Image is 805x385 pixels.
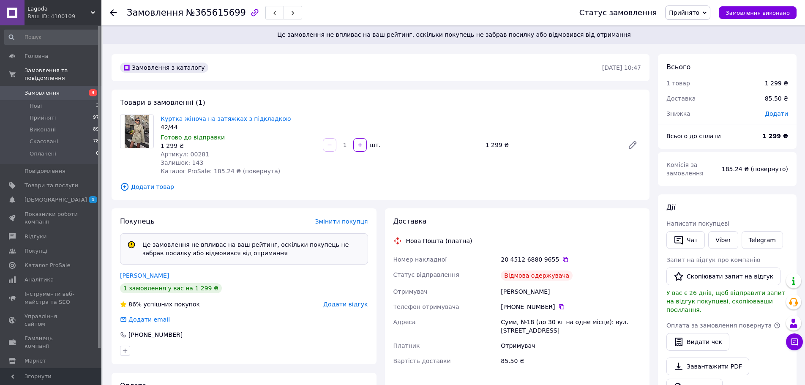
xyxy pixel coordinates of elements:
[666,358,749,375] a: Завантажити PDF
[120,182,641,191] span: Додати товар
[323,301,368,308] span: Додати відгук
[393,319,416,325] span: Адреса
[119,315,171,324] div: Додати email
[120,283,222,293] div: 1 замовлення у вас на 1 299 ₴
[666,203,675,211] span: Дії
[25,89,60,97] span: Замовлення
[726,10,790,16] span: Замовлення виконано
[120,217,155,225] span: Покупець
[93,114,99,122] span: 97
[25,210,78,226] span: Показники роботи компанії
[186,8,246,18] span: №365615699
[30,126,56,134] span: Виконані
[25,67,101,82] span: Замовлення та повідомлення
[113,30,795,39] span: Це замовлення не впливає на ваш рейтинг, оскільки покупець не забрав посилку або відмовився від о...
[666,63,690,71] span: Всього
[89,89,97,96] span: 3
[393,217,427,225] span: Доставка
[499,338,643,353] div: Отримувач
[161,142,316,150] div: 1 299 ₴
[25,357,46,365] span: Маркет
[27,13,101,20] div: Ваш ID: 4100109
[404,237,475,245] div: Нова Пошта (платна)
[25,196,87,204] span: [DEMOGRAPHIC_DATA]
[719,6,797,19] button: Замовлення виконано
[393,256,447,263] span: Номер накладної
[499,284,643,299] div: [PERSON_NAME]
[128,330,183,339] div: [PHONE_NUMBER]
[30,150,56,158] span: Оплачені
[666,322,772,329] span: Оплата за замовлення повернута
[666,289,785,313] span: У вас є 26 днів, щоб відправити запит на відгук покупцеві, скопіювавши посилання.
[96,102,99,110] span: 3
[315,218,368,225] span: Змінити покупця
[579,8,657,17] div: Статус замовлення
[760,89,793,108] div: 85.50 ₴
[25,247,47,255] span: Покупці
[120,98,205,106] span: Товари в замовленні (1)
[765,110,788,117] span: Додати
[120,272,169,279] a: [PERSON_NAME]
[25,182,78,189] span: Товари та послуги
[669,9,699,16] span: Прийнято
[30,138,58,145] span: Скасовані
[110,8,117,17] div: Повернутися назад
[742,231,783,249] a: Telegram
[786,333,803,350] button: Чат з покупцем
[139,240,364,257] div: Це замовлення не впливає на ваш рейтинг, оскільки покупець не забрав посилку або відмовився від о...
[30,114,56,122] span: Прийняті
[666,231,705,249] button: Чат
[368,141,381,149] div: шт.
[666,161,704,177] span: Комісія за замовлення
[93,138,99,145] span: 78
[501,255,641,264] div: 20 4512 6880 9655
[393,288,428,295] span: Отримувач
[762,133,788,139] b: 1 299 ₴
[393,358,451,364] span: Вартість доставки
[161,159,203,166] span: Залишок: 143
[25,233,46,240] span: Відгуки
[666,110,690,117] span: Знижка
[161,168,280,175] span: Каталог ProSale: 185.24 ₴ (повернута)
[482,139,621,151] div: 1 299 ₴
[666,333,729,351] button: Видати чек
[161,134,225,141] span: Готово до відправки
[128,301,142,308] span: 86%
[128,315,171,324] div: Додати email
[127,8,183,18] span: Замовлення
[25,262,70,269] span: Каталог ProSale
[722,166,788,172] span: 185.24 ₴ (повернуто)
[624,137,641,153] a: Редагувати
[25,313,78,328] span: Управління сайтом
[393,303,459,310] span: Телефон отримувача
[501,270,573,281] div: Відмова одержувача
[120,300,200,309] div: успішних покупок
[501,303,641,311] div: [PHONE_NUMBER]
[27,5,91,13] span: Lagoda
[93,126,99,134] span: 89
[25,52,48,60] span: Головна
[499,353,643,369] div: 85.50 ₴
[666,257,760,263] span: Запит на відгук про компанію
[89,196,97,203] span: 1
[125,115,150,148] img: Куртка жіноча на затяжках з підкладкою
[120,63,208,73] div: Замовлення з каталогу
[602,64,641,71] time: [DATE] 10:47
[666,80,690,87] span: 1 товар
[765,79,788,87] div: 1 299 ₴
[393,271,459,278] span: Статус відправлення
[30,102,42,110] span: Нові
[666,133,721,139] span: Всього до сплати
[161,151,209,158] span: Артикул: 00281
[499,314,643,338] div: Суми, №18 (до 30 кг на одне місце): вул. [STREET_ADDRESS]
[161,115,291,122] a: Куртка жіноча на затяжках з підкладкою
[25,335,78,350] span: Гаманець компанії
[708,231,738,249] a: Viber
[666,268,780,285] button: Скопіювати запит на відгук
[4,30,100,45] input: Пошук
[393,342,420,349] span: Платник
[25,276,54,284] span: Аналітика
[96,150,99,158] span: 0
[25,167,65,175] span: Повідомлення
[161,123,316,131] div: 42/44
